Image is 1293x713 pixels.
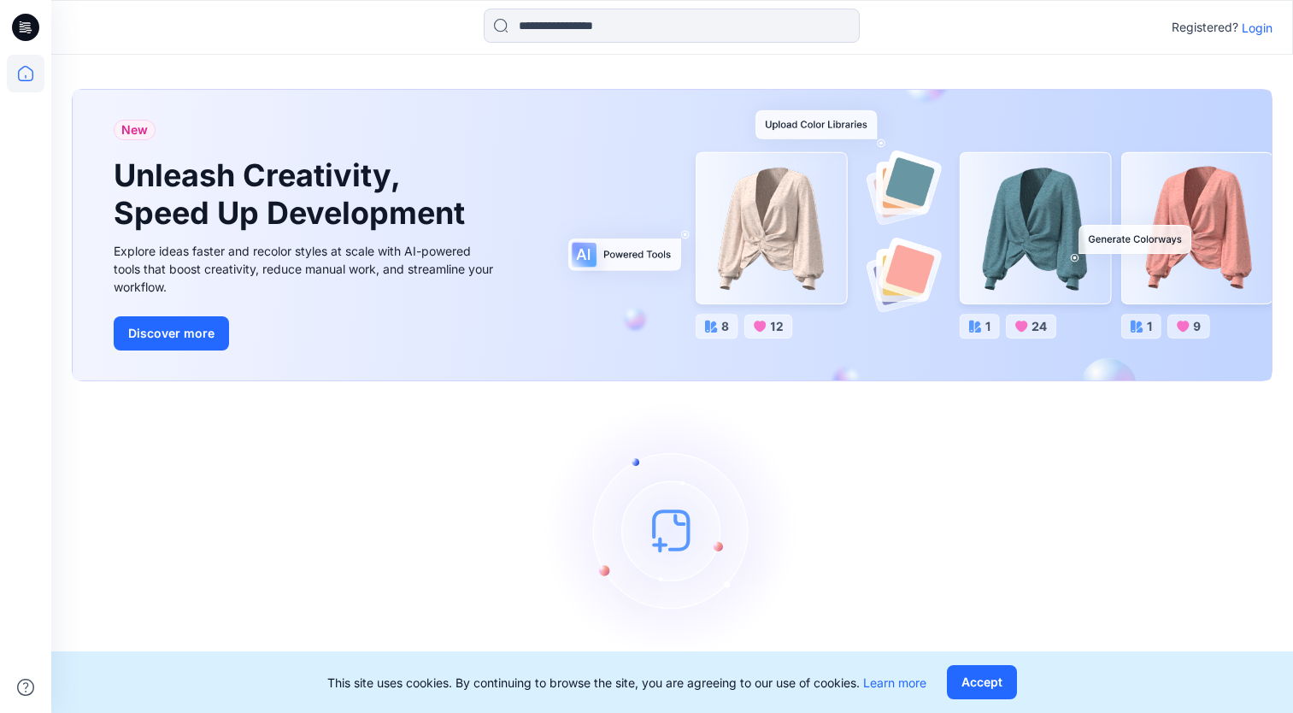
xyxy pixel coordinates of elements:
[114,242,498,296] div: Explore ideas faster and recolor styles at scale with AI-powered tools that boost creativity, red...
[544,402,801,658] img: empty-state-image.svg
[114,157,473,231] h1: Unleash Creativity, Speed Up Development
[1242,19,1272,37] p: Login
[327,674,926,692] p: This site uses cookies. By continuing to browse the site, you are agreeing to our use of cookies.
[121,120,148,140] span: New
[947,665,1017,699] button: Accept
[1172,17,1238,38] p: Registered?
[114,316,229,351] button: Discover more
[863,675,926,690] a: Learn more
[114,316,498,351] a: Discover more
